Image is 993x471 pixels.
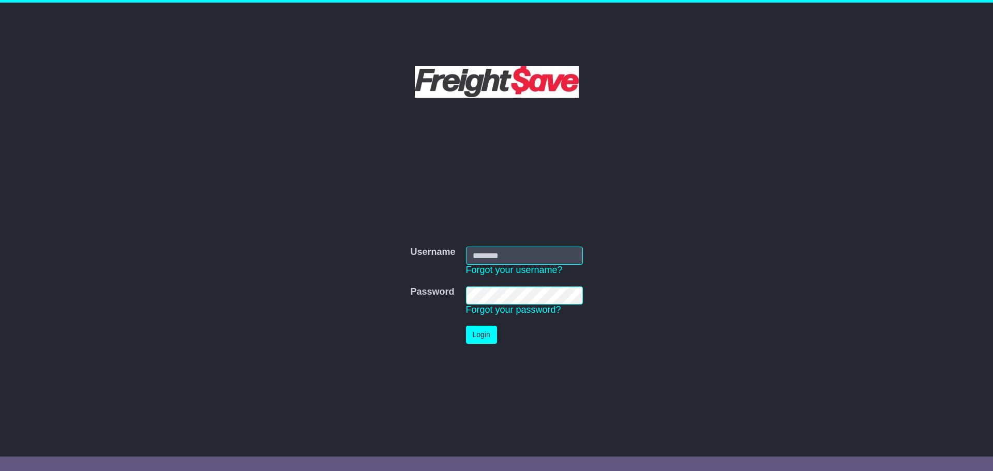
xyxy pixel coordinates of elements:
img: Freight Save [415,66,579,98]
a: Forgot your username? [466,265,563,275]
label: Username [410,247,455,258]
a: Forgot your password? [466,305,561,315]
label: Password [410,286,454,298]
button: Login [466,326,497,344]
